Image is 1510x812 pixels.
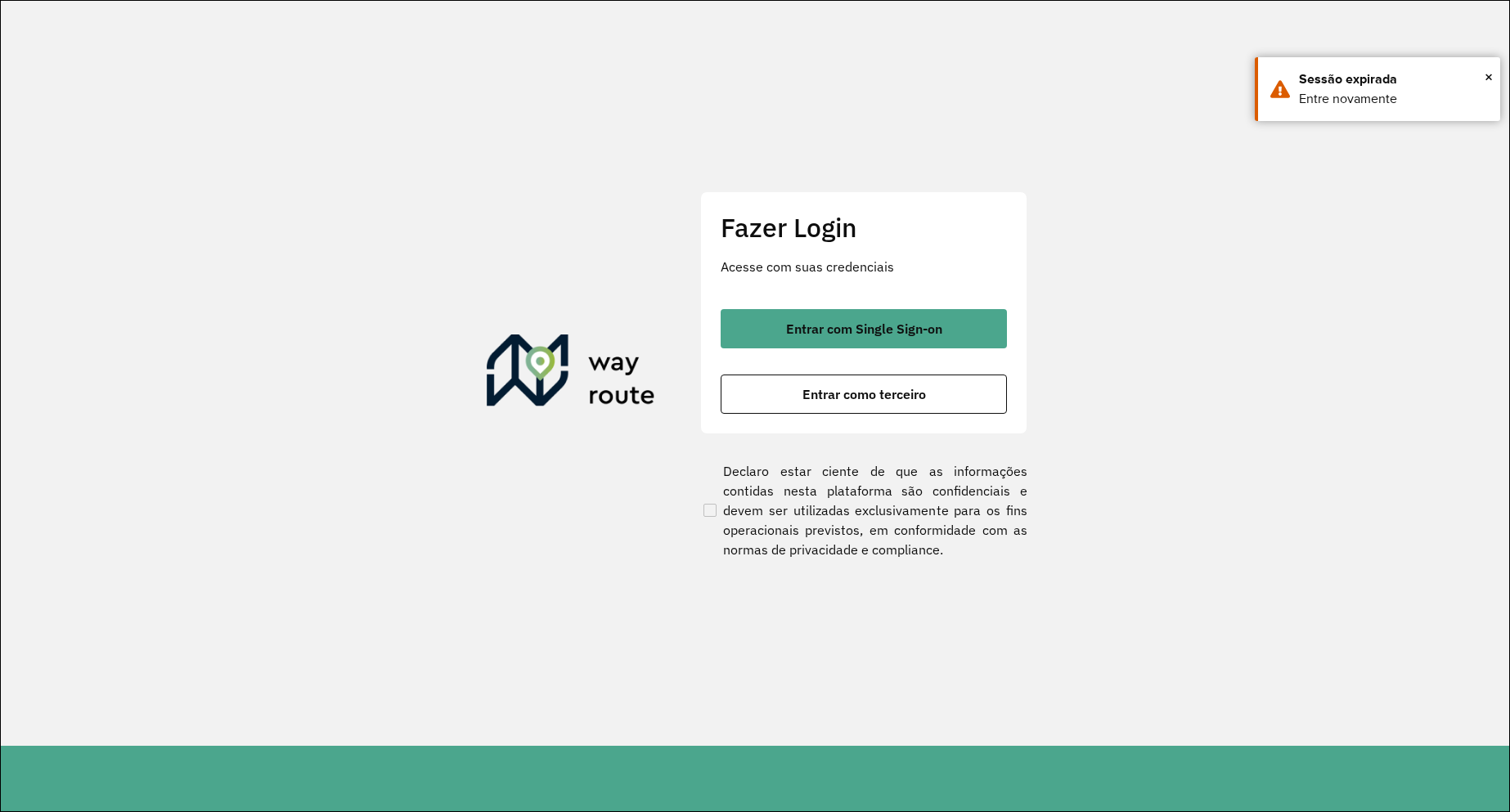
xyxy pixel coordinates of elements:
[786,322,942,335] span: Entrar com Single Sign-on
[1299,89,1488,109] div: Entre novamente
[1299,70,1488,89] div: Sessão expirada
[700,461,1027,559] label: Declaro estar ciente de que as informações contidas nesta plataforma são confidenciais e devem se...
[721,212,1007,243] h2: Fazer Login
[721,257,1007,276] p: Acesse com suas credenciais
[721,375,1007,414] button: button
[721,309,1007,348] button: button
[1485,65,1493,89] span: ×
[802,388,926,401] span: Entrar como terceiro
[487,334,655,413] img: Roteirizador AmbevTech
[1485,65,1493,89] button: Close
